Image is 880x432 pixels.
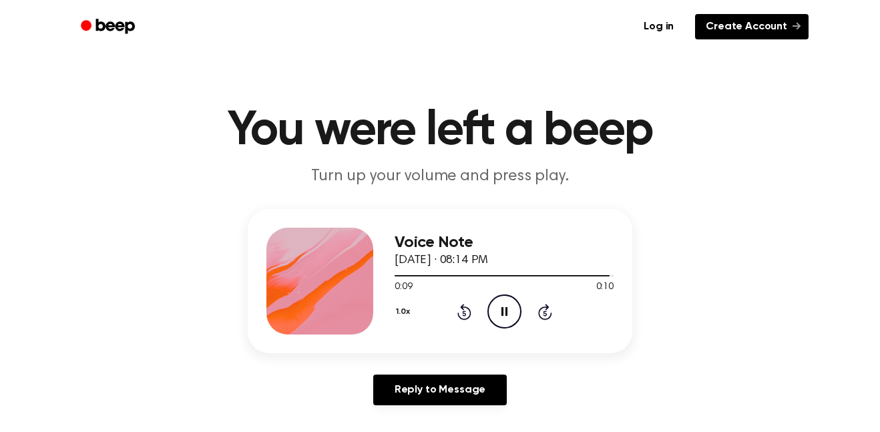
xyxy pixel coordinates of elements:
[395,300,415,323] button: 1.0x
[71,14,147,40] a: Beep
[184,166,696,188] p: Turn up your volume and press play.
[395,254,488,266] span: [DATE] · 08:14 PM
[98,107,782,155] h1: You were left a beep
[630,11,687,42] a: Log in
[395,280,412,294] span: 0:09
[596,280,614,294] span: 0:10
[395,234,614,252] h3: Voice Note
[373,375,507,405] a: Reply to Message
[695,14,809,39] a: Create Account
